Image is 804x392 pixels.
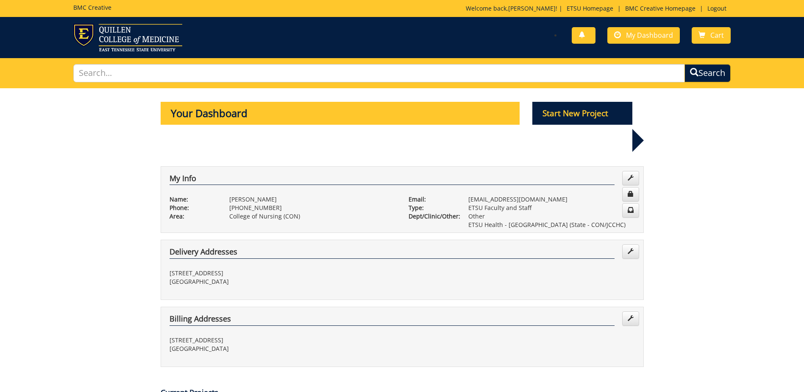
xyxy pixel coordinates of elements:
[468,204,635,212] p: ETSU Faculty and Staff
[161,102,520,125] p: Your Dashboard
[170,174,615,185] h4: My Info
[229,204,396,212] p: [PHONE_NUMBER]
[229,212,396,221] p: College of Nursing (CON)
[692,27,731,44] a: Cart
[73,64,685,82] input: Search...
[532,110,632,118] a: Start New Project
[468,221,635,229] p: ETSU Health - [GEOGRAPHIC_DATA] (State - CON/JCCHC)
[622,311,639,326] a: Edit Addresses
[229,195,396,204] p: [PERSON_NAME]
[409,212,456,221] p: Dept/Clinic/Other:
[607,27,680,44] a: My Dashboard
[622,244,639,259] a: Edit Addresses
[468,212,635,221] p: Other
[409,195,456,204] p: Email:
[170,204,217,212] p: Phone:
[622,171,639,185] a: Edit Info
[508,4,556,12] a: [PERSON_NAME]
[73,24,182,51] img: ETSU logo
[562,4,618,12] a: ETSU Homepage
[684,64,731,82] button: Search
[468,195,635,204] p: [EMAIL_ADDRESS][DOMAIN_NAME]
[710,31,724,40] span: Cart
[170,248,615,259] h4: Delivery Addresses
[703,4,731,12] a: Logout
[532,102,632,125] p: Start New Project
[409,204,456,212] p: Type:
[622,187,639,202] a: Change Password
[626,31,673,40] span: My Dashboard
[622,203,639,218] a: Change Communication Preferences
[170,277,396,286] p: [GEOGRAPHIC_DATA]
[170,336,396,344] p: [STREET_ADDRESS]
[170,269,396,277] p: [STREET_ADDRESS]
[170,195,217,204] p: Name:
[170,212,217,221] p: Area:
[73,4,111,11] h5: BMC Creative
[170,315,615,326] h4: Billing Addresses
[170,344,396,353] p: [GEOGRAPHIC_DATA]
[621,4,700,12] a: BMC Creative Homepage
[466,4,731,13] p: Welcome back, ! | | |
